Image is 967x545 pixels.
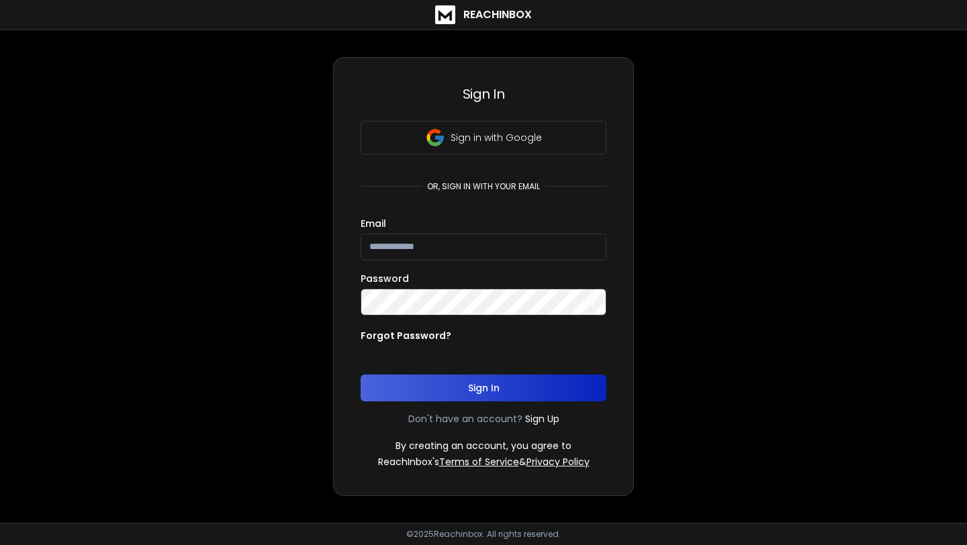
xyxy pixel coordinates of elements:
h1: ReachInbox [463,7,532,23]
p: By creating an account, you agree to [396,439,571,452]
p: Sign in with Google [451,131,542,144]
p: ReachInbox's & [378,455,590,468]
a: Sign Up [525,412,559,426]
button: Sign in with Google [361,121,606,154]
p: Don't have an account? [408,412,522,426]
a: Privacy Policy [526,455,590,468]
p: Forgot Password? [361,329,451,342]
button: Sign In [361,375,606,401]
p: or, sign in with your email [422,181,545,192]
p: © 2025 Reachinbox. All rights reserved. [406,529,561,540]
h3: Sign In [361,85,606,103]
a: ReachInbox [435,5,532,24]
label: Email [361,219,386,228]
a: Terms of Service [439,455,519,468]
img: logo [435,5,455,24]
label: Password [361,274,409,283]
